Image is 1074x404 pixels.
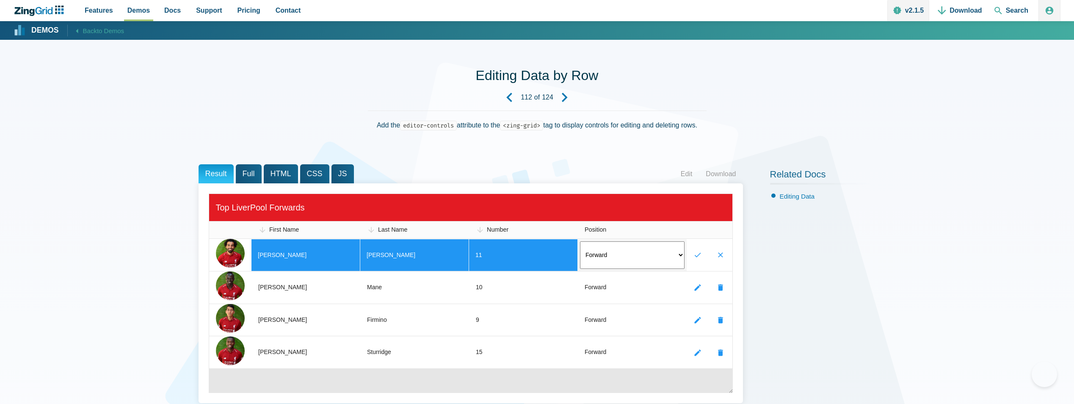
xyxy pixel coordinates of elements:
[237,5,260,16] span: Pricing
[300,164,329,183] span: CSS
[585,226,606,233] span: Position
[368,111,707,151] div: Add the attribute to the tag to display controls for editing and deleting rows.
[331,164,354,183] span: JS
[770,169,876,185] h2: Related Docs
[716,349,725,357] zg-button: removerecord
[216,336,245,365] img: Player Img N/A
[400,121,457,130] code: editor-controls
[83,25,124,36] span: Back
[236,164,262,183] span: Full
[693,283,702,292] zg-button: editrecord
[716,251,725,259] zg-button: cancelrecord
[716,283,725,292] zg-button: removerecord
[97,27,124,34] span: to Demos
[85,5,113,16] span: Features
[1032,362,1057,387] iframe: Toggle Customer Support
[553,86,576,109] a: Next Demo
[476,347,483,357] div: 15
[476,67,599,86] h1: Editing Data by Row
[216,304,245,333] img: Player Img N/A
[534,94,540,101] span: of
[367,282,382,293] div: Mane
[716,316,725,324] zg-button: removerecord
[378,226,408,233] span: Last Name
[367,347,391,357] div: Sturridge
[521,94,532,101] strong: 112
[674,168,699,180] a: Edit
[476,282,483,293] div: 10
[585,347,606,357] div: Forward
[542,94,553,101] strong: 124
[258,315,307,325] div: [PERSON_NAME]
[258,282,307,293] div: [PERSON_NAME]
[693,316,702,324] zg-button: editrecord
[264,164,298,183] span: HTML
[31,27,59,34] strong: Demos
[487,226,508,233] span: Number
[276,5,301,16] span: Contact
[693,251,702,259] zg-button: submitrecord
[127,5,150,16] span: Demos
[269,226,299,233] span: First Name
[585,315,606,325] div: Forward
[500,121,543,130] code: <zing-grid>
[196,5,222,16] span: Support
[67,25,124,36] a: Backto Demos
[476,315,479,325] div: 9
[216,239,245,268] img: Player Img N/A
[693,349,702,357] zg-button: editrecord
[216,200,726,215] div: Top LiverPool Forwards
[14,25,59,36] a: Demos
[164,5,181,16] span: Docs
[585,282,606,293] div: Forward
[780,193,815,200] a: Editing Data
[498,86,521,109] a: Previous Demo
[258,347,307,357] div: [PERSON_NAME]
[367,315,387,325] div: Firmino
[14,6,68,16] a: ZingChart Logo. Click to return to the homepage
[199,164,234,183] span: Result
[216,271,245,300] img: Player Img N/A
[699,168,743,180] a: Download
